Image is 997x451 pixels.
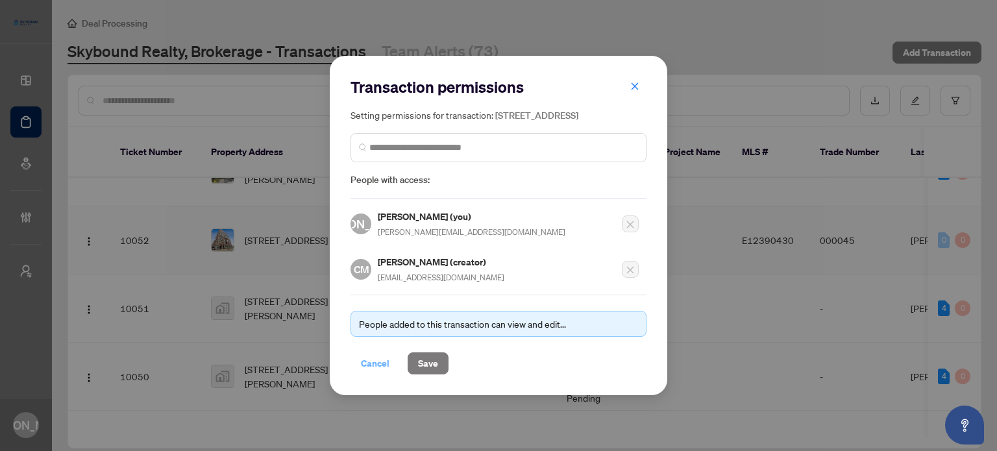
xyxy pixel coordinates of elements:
[351,108,646,123] h5: Setting permissions for transaction:
[351,77,646,97] h2: Transaction permissions
[408,352,449,374] button: Save
[378,254,504,269] h5: [PERSON_NAME] (creator)
[353,262,369,278] span: CM
[351,173,646,188] span: People with access:
[359,317,638,331] div: People added to this transaction can view and edit...
[378,227,565,237] span: [PERSON_NAME][EMAIL_ADDRESS][DOMAIN_NAME]
[315,215,407,233] span: [PERSON_NAME]
[945,406,984,445] button: Open asap
[361,353,389,374] span: Cancel
[630,82,639,91] span: close
[351,352,400,374] button: Cancel
[378,273,504,282] span: [EMAIL_ADDRESS][DOMAIN_NAME]
[418,353,438,374] span: Save
[359,143,367,151] img: search_icon
[378,209,565,224] h5: [PERSON_NAME] (you)
[495,110,578,121] span: [STREET_ADDRESS]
